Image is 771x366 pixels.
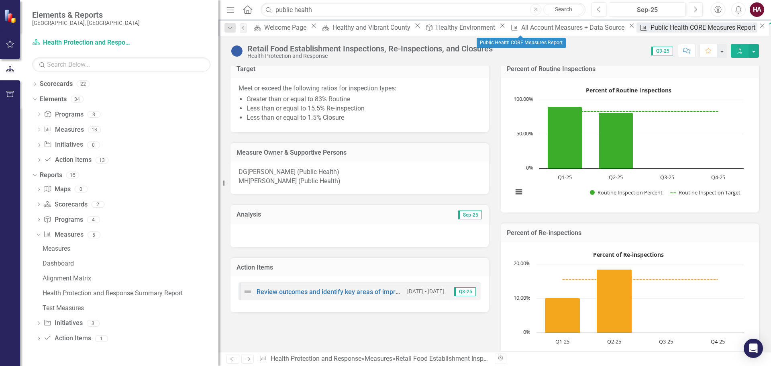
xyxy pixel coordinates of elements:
a: Measures [365,355,392,362]
text: 0% [526,164,533,171]
a: Programs [44,110,83,119]
a: Scorecards [43,200,87,209]
text: Q3-25 [659,338,673,345]
div: Dashboard [43,260,218,267]
small: [GEOGRAPHIC_DATA], [GEOGRAPHIC_DATA] [32,20,140,26]
a: Programs [43,215,83,225]
a: Initiatives [44,140,83,149]
svg: Interactive chart [509,84,748,204]
g: Routine Inspection Target , series 2 of 2. Line with 4 data points. [563,110,720,113]
div: Percent of Routine Inspections. Highcharts interactive chart. [509,84,751,204]
text: Q2-25 [609,174,623,181]
li: Greater than or equal to 83% Routine [247,95,481,104]
a: Welcome Page [251,22,309,33]
text: Q1-25 [558,174,572,181]
div: Retail Food Establishment Inspections, Re-Inspections, and Closures [247,44,493,53]
div: 34 [71,96,84,103]
a: Scorecards [40,80,73,89]
a: Action Items [43,334,91,343]
a: Review outcomes and identify key areas of improvement [257,288,421,296]
div: 3 [87,320,100,327]
input: Search ClearPoint... [261,3,585,17]
span: Sep-25 [458,211,482,219]
a: Healthy Environment [423,22,498,33]
p: Meet or exceed the following ratios for inspection types: [239,84,481,93]
a: Measures [41,242,218,255]
div: 0 [75,186,88,193]
div: Open Intercom Messenger [744,339,763,358]
text: Percent of Re-inspections [593,251,664,258]
div: [PERSON_NAME] (Public Health) [249,177,341,186]
div: Retail Food Establishment Inspections, Re-Inspections, and Closures [396,355,588,362]
text: Q2-25 [607,338,621,345]
text: 100.00% [514,95,533,102]
div: 1 [95,335,108,342]
path: Q1-25, 10.13. Re-inspection . [545,298,580,333]
a: Elements [40,95,67,104]
div: 8 [88,111,100,118]
a: Dashboard [41,257,218,270]
text: 0% [523,328,530,335]
g: Re-inspection , series 1 of 2. Bar series with 4 bars. [545,264,718,333]
a: Health Protection and Response [32,38,133,47]
h3: Target [237,65,483,73]
div: Test Measures [43,305,218,312]
a: Search [543,4,583,15]
img: Baselining [230,45,243,57]
img: Not Defined [243,287,253,296]
span: Q3-25 [651,47,673,55]
small: [DATE] - [DATE] [407,288,444,295]
span: Q3-25 [454,287,476,296]
div: 4 [87,216,100,223]
div: [PERSON_NAME] (Public Health) [247,168,339,177]
a: Action Items [44,155,91,165]
text: Q1-25 [555,338,569,345]
text: Q4-25 [711,174,725,181]
text: 10.00% [514,294,530,301]
div: 5 [88,231,100,238]
text: 20.00% [514,260,530,267]
div: Alignment Matrix [43,275,218,282]
button: Show Routine Inspection Target [670,189,740,196]
h3: Measure Owner & Supportive Persons [237,149,483,156]
div: All Account Measures + Data Source [521,22,626,33]
button: Show Routine Inspection Percent [590,189,662,196]
div: 13 [88,126,101,133]
li: Less than or equal to 15.5% Re-inspection [247,104,481,113]
li: Less than or equal to 1.5% Closure [247,113,481,123]
div: Measures [43,245,218,252]
div: DG [239,168,247,177]
a: Measures [43,230,83,239]
div: 22 [77,81,90,88]
a: Alignment Matrix [41,272,218,285]
div: Public Health CORE Measures Report [477,38,566,48]
a: Public Health CORE Measures Report [636,22,757,33]
h3: Percent of Re-inspections [507,229,753,237]
button: View chart menu, Percent of Re-inspections [513,351,524,362]
path: Q1-25, 89.48. Routine Inspection Percent. [548,107,582,169]
a: Healthy and Vibrant County [319,22,412,33]
a: Test Measures [41,302,218,315]
div: 15 [66,172,79,179]
div: MH [239,177,249,186]
a: Reports [40,171,62,180]
div: 2 [92,201,104,208]
div: Healthy Environment [436,22,498,33]
a: Health Protection and Response [271,355,361,362]
div: 0 [87,141,100,148]
text: Q4-25 [711,338,725,345]
div: 13 [96,157,108,164]
div: » » [259,354,489,364]
text: Routine Inspection Target [679,189,740,196]
button: HA [750,2,764,17]
div: Health Protection and Response [247,53,493,59]
a: Health Protection and Response Summary Report [41,287,218,300]
g: Routine Inspection Percent, series 1 of 2. Bar series with 4 bars. [548,100,719,169]
text: 50.00% [516,130,533,137]
div: Healthy and Vibrant County [332,22,413,33]
path: Q2-25, 80.93. Routine Inspection Percent. [599,113,633,169]
h3: Percent of Routine Inspections [507,65,753,73]
a: Initiatives [43,319,82,328]
button: Sep-25 [609,2,686,17]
